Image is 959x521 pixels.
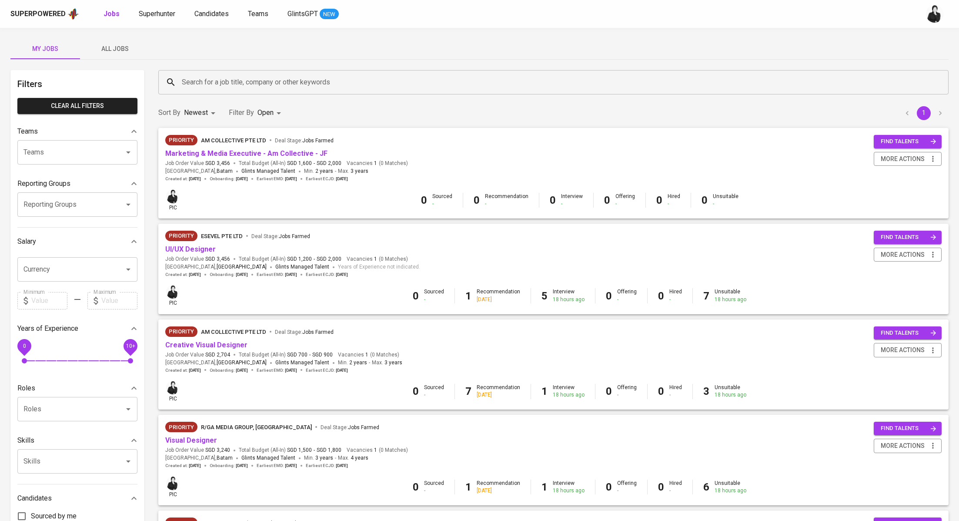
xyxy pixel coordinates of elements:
[874,343,942,357] button: more actions
[194,10,229,18] span: Candidates
[669,296,682,303] div: -
[874,326,942,340] button: find talents
[165,351,230,359] span: Job Order Value
[413,290,419,302] b: 0
[210,272,248,278] span: Onboarding :
[615,200,635,208] div: -
[17,435,34,446] p: Skills
[17,432,137,449] div: Skills
[881,249,925,260] span: more actions
[201,329,266,335] span: AM Collective Pte Ltd
[285,463,297,469] span: [DATE]
[715,288,746,303] div: Unsuitable
[477,296,520,303] div: [DATE]
[413,385,419,397] b: 0
[257,272,297,278] span: Earliest EMD :
[715,296,746,303] div: 18 hours ago
[465,385,471,397] b: 7
[205,447,230,454] span: SGD 3,240
[165,245,216,253] a: UI/UX Designer
[189,463,201,469] span: [DATE]
[241,168,295,174] span: Glints Managed Talent
[477,288,520,303] div: Recommendation
[606,290,612,302] b: 0
[165,167,233,176] span: [GEOGRAPHIC_DATA] ,
[347,447,408,454] span: Vacancies ( 0 Matches )
[874,422,942,435] button: find talents
[189,367,201,373] span: [DATE]
[165,189,180,212] div: pic
[165,447,230,454] span: Job Order Value
[432,200,452,208] div: -
[217,167,233,176] span: Batam
[304,168,333,174] span: Min.
[241,455,295,461] span: Glints Managed Talent
[166,190,180,203] img: medwi@glints.com
[165,454,233,463] span: [GEOGRAPHIC_DATA] ,
[165,326,197,337] div: New Job received from Demand Team
[485,200,528,208] div: -
[302,138,334,144] span: Jobs Farmed
[306,176,348,182] span: Earliest ECJD :
[17,233,137,250] div: Salary
[373,447,377,454] span: 1
[17,178,70,189] p: Reporting Groups
[122,146,134,158] button: Open
[703,290,709,302] b: 7
[239,447,341,454] span: Total Budget (All-In)
[881,440,925,451] span: more actions
[257,367,297,373] span: Earliest EMD :
[122,403,134,415] button: Open
[279,233,310,239] span: Jobs Farmed
[17,490,137,507] div: Candidates
[287,9,339,20] a: GlintsGPT NEW
[617,384,637,399] div: Offering
[874,135,942,148] button: find talents
[617,480,637,494] div: Offering
[338,168,368,174] span: Max.
[287,160,312,167] span: SGD 1,600
[17,236,36,247] p: Salary
[553,384,585,399] div: Interview
[165,136,197,145] span: Priority
[881,154,925,165] span: more actions
[384,360,402,366] span: 3 years
[561,200,583,208] div: -
[881,328,936,338] span: find talents
[669,480,682,494] div: Hired
[17,126,38,137] p: Teams
[550,194,556,206] b: 0
[104,9,121,20] a: Jobs
[24,101,130,111] span: Clear All filters
[336,272,348,278] span: [DATE]
[615,193,635,208] div: Offering
[229,108,254,118] p: Filter By
[85,44,144,54] span: All Jobs
[184,105,218,121] div: Newest
[541,385,548,397] b: 1
[287,447,312,454] span: SGD 1,500
[165,463,201,469] span: Created at :
[899,106,949,120] nav: pagination navigation
[165,380,180,403] div: pic
[248,9,270,20] a: Teams
[351,168,368,174] span: 3 years
[553,296,585,303] div: 18 hours ago
[702,194,708,206] b: 0
[347,255,408,263] span: Vacancies ( 0 Matches )
[285,176,297,182] span: [DATE]
[668,193,680,208] div: Hired
[165,341,247,349] a: Creative Visual Designer
[338,263,420,272] span: Years of Experience not indicated.
[217,359,267,367] span: [GEOGRAPHIC_DATA]
[715,384,746,399] div: Unsuitable
[257,108,274,117] span: Open
[104,10,120,18] b: Jobs
[541,481,548,493] b: 1
[166,285,180,299] img: medwi@glints.com
[205,351,230,359] span: SGD 2,704
[669,288,682,303] div: Hired
[715,480,746,494] div: Unsuitable
[166,381,180,394] img: medwi@glints.com
[424,384,444,399] div: Sourced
